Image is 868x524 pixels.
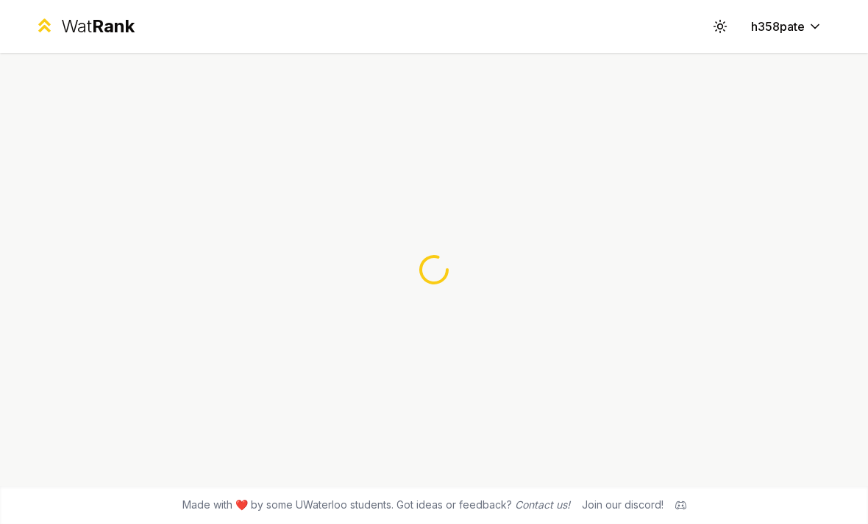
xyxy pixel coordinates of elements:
span: Made with ❤️ by some UWaterloo students. Got ideas or feedback? [182,498,570,512]
div: Wat [61,15,135,38]
a: WatRank [34,15,135,38]
button: h358pate [739,13,834,40]
span: Rank [92,15,135,37]
a: Contact us! [515,498,570,511]
div: Join our discord! [582,498,664,512]
span: h358pate [751,18,805,35]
